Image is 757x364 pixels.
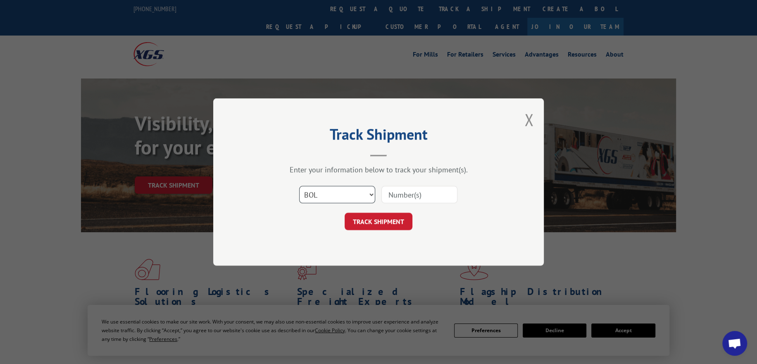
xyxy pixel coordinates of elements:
input: Number(s) [381,186,457,203]
h2: Track Shipment [255,128,502,144]
button: TRACK SHIPMENT [345,213,412,230]
button: Close modal [524,109,533,131]
div: Open chat [722,331,747,356]
div: Enter your information below to track your shipment(s). [255,165,502,174]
